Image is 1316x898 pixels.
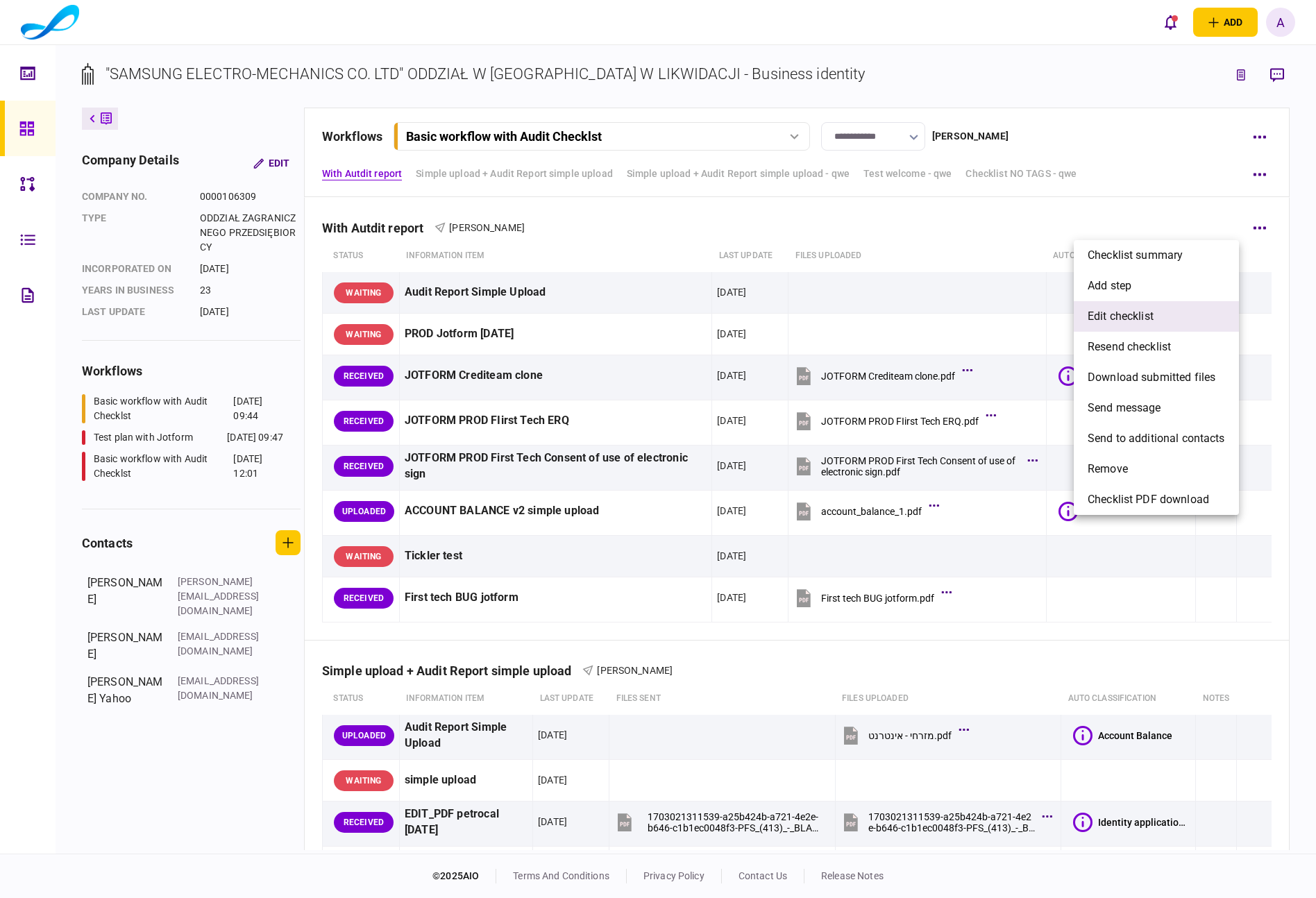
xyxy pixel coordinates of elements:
[1088,278,1131,294] span: add step
[1088,430,1225,447] span: send to additional contacts
[1088,247,1183,264] span: Checklist summary
[1088,308,1154,325] span: edit checklist
[1088,491,1209,508] span: Checklist PDF download
[1088,400,1161,416] span: send message
[1088,339,1171,355] span: resend checklist
[1088,461,1128,477] span: remove
[1088,369,1215,386] span: download submitted files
